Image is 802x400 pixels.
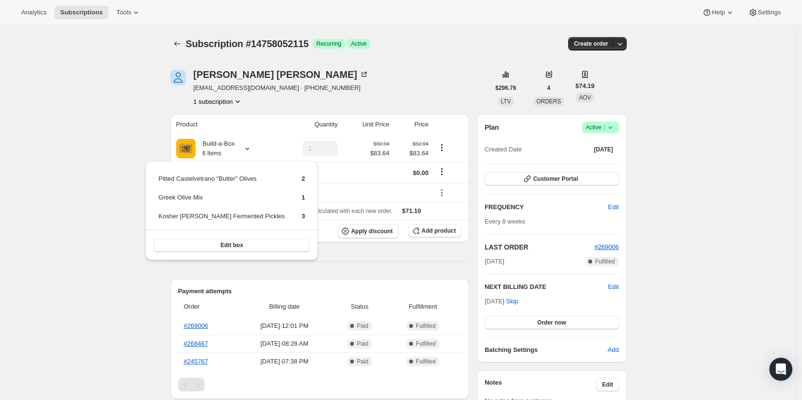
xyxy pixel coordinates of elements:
span: 3 [302,212,305,220]
button: 4 [541,81,556,95]
div: [PERSON_NAME] [PERSON_NAME] [194,70,369,79]
h3: Notes [485,378,596,391]
button: Analytics [15,6,52,19]
th: Product [170,114,277,135]
th: Unit Price [340,114,392,135]
button: Create order [568,37,614,50]
span: Paid [357,340,368,348]
span: [DATE] · 12:01 PM [240,321,330,331]
h2: NEXT BILLING DATE [485,282,608,292]
nav: Pagination [178,378,462,391]
a: #245767 [184,358,208,365]
span: Created Date [485,145,522,154]
h2: Payment attempts [178,287,462,296]
span: Add [608,345,619,355]
span: AOV [579,94,591,101]
span: 2 [302,175,305,182]
span: Every 8 weeks [485,218,525,225]
span: Fulfilled [595,258,615,265]
h2: Plan [485,123,499,132]
span: $83.64 [395,149,429,158]
span: $0.00 [413,169,429,176]
td: Pitted Castelvetrano "Butter" Olives [158,174,285,191]
td: Greek Olive Mix [158,192,285,210]
span: Skip [506,297,518,306]
button: Subscriptions [170,37,184,50]
span: Edit box [220,241,243,249]
span: [DATE] · [485,298,518,305]
h2: FREQUENCY [485,202,608,212]
h6: Batching Settings [485,345,608,355]
button: Skip [500,294,524,309]
button: Edit [608,282,619,292]
small: $92.94 [374,141,389,147]
button: Edit [602,200,624,215]
button: [DATE] [588,143,619,156]
td: Kosher [PERSON_NAME] Fermented Pickles [158,211,285,229]
span: Edit [602,381,613,388]
a: #269006 [184,322,208,329]
span: Fulfilled [416,358,436,365]
div: Open Intercom Messenger [769,358,792,381]
span: Apply discount [351,227,393,235]
div: Build-a-Box [195,139,235,158]
span: Paid [357,322,368,330]
span: Active [586,123,615,132]
span: Status [335,302,384,312]
span: Active [351,40,367,48]
span: [DATE] · 07:38 PM [240,357,330,366]
button: Subscriptions [54,6,109,19]
button: Customer Portal [485,172,619,186]
span: $71.10 [402,207,421,214]
span: [DATE] · 08:28 AM [240,339,330,349]
button: Tools [110,6,146,19]
button: Product actions [434,142,450,153]
span: Subscriptions [60,9,103,16]
span: ORDERS [536,98,561,105]
button: Product actions [194,97,243,106]
span: LTV [501,98,511,105]
span: Customer Portal [533,175,578,183]
span: | [604,124,605,131]
span: Billing date [240,302,330,312]
th: Quantity [276,114,340,135]
span: Shelly Hanak [170,70,186,85]
span: Fulfilled [416,340,436,348]
span: Help [712,9,725,16]
span: Create order [574,40,608,48]
span: Analytics [21,9,47,16]
button: Help [696,6,740,19]
span: Fulfillment [390,302,456,312]
span: Paid [357,358,368,365]
span: $296.76 [496,84,516,92]
span: [DATE] [594,146,613,153]
span: Edit [608,202,619,212]
span: Order now [537,319,566,326]
span: Settings [758,9,781,16]
button: Add product [408,224,462,237]
a: #269006 [595,243,619,250]
small: $92.94 [413,141,428,147]
span: Add product [422,227,456,235]
button: Order now [485,316,619,329]
button: Shipping actions [434,166,450,177]
button: Apply discount [338,224,399,238]
button: Add [602,342,624,358]
span: Recurring [316,40,341,48]
small: 6 Items [203,150,221,157]
button: Settings [742,6,787,19]
span: 1 [302,194,305,201]
th: Price [392,114,432,135]
button: Edit [596,378,619,391]
span: Tools [116,9,131,16]
span: [DATE] [485,257,504,266]
button: Edit box [154,238,310,252]
img: product img [176,139,195,158]
button: $296.76 [490,81,522,95]
a: #268467 [184,340,208,347]
h2: LAST ORDER [485,242,595,252]
button: #269006 [595,242,619,252]
span: $83.64 [370,149,389,158]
